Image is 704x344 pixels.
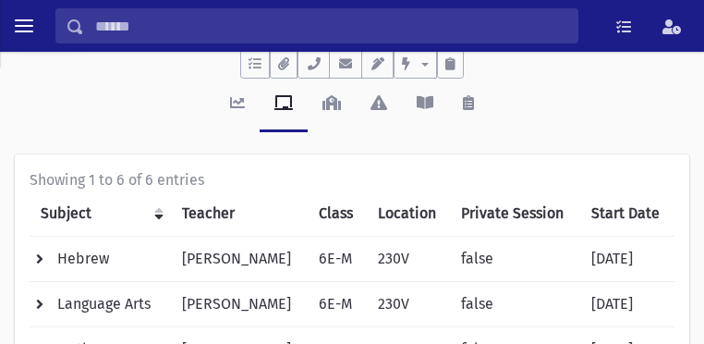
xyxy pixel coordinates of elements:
[367,282,451,327] td: 230V
[580,237,674,282] td: [DATE]
[580,191,674,237] th: Start Date
[308,237,367,282] td: 6E-M
[30,237,171,282] td: Hebrew
[367,237,451,282] td: 230V
[308,191,367,237] th: Class
[171,191,308,237] th: Teacher
[367,191,451,237] th: Location
[450,282,580,327] td: false
[580,282,674,327] td: [DATE]
[7,9,41,43] button: toggle menu
[84,8,577,43] input: Search
[308,282,367,327] td: 6E-M
[30,169,674,191] div: Showing 1 to 6 of 6 entries
[450,237,580,282] td: false
[30,191,171,237] th: Subject
[30,282,171,327] td: Language Arts
[450,191,580,237] th: Private Session
[171,237,308,282] td: [PERSON_NAME]
[171,282,308,327] td: [PERSON_NAME]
